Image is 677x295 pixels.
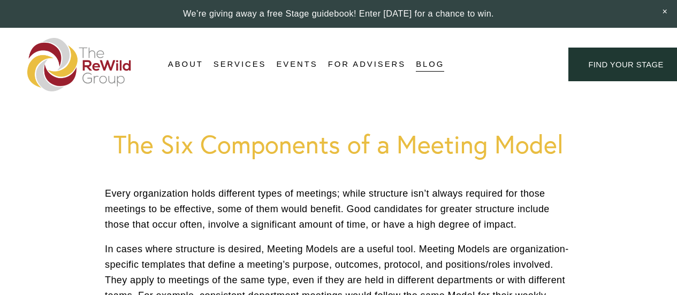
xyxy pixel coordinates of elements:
a: Events [276,57,317,73]
span: Services [214,57,267,72]
h1: The Six Components of a Meeting Model [105,129,572,159]
p: Every organization holds different types of meetings; while structure isn’t always required for t... [105,186,572,232]
a: For Advisers [328,57,406,73]
a: folder dropdown [168,57,203,73]
a: folder dropdown [214,57,267,73]
span: About [168,57,203,72]
a: Blog [416,57,444,73]
img: The ReWild Group [27,38,132,91]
